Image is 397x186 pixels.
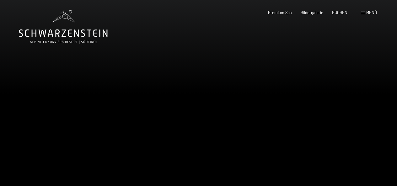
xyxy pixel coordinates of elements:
[332,10,347,15] a: BUCHEN
[268,10,292,15] a: Premium Spa
[366,10,377,15] span: Menü
[301,10,323,15] a: Bildergalerie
